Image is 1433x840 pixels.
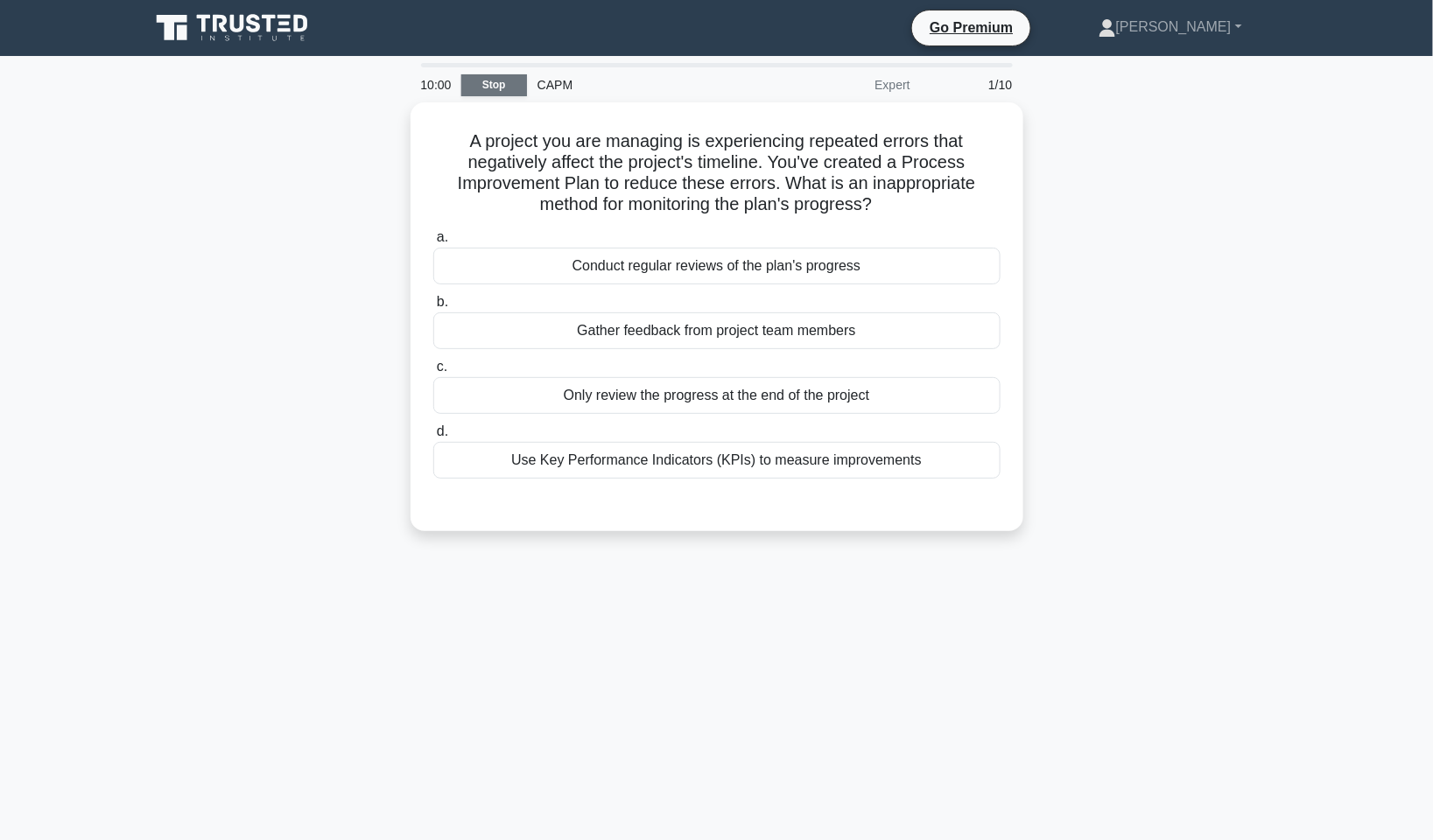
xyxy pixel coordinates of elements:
div: Expert [768,67,921,102]
a: Go Premium [919,17,1023,38]
span: d. [437,423,448,438]
div: 1/10 [921,67,1023,102]
a: Stop [461,74,527,96]
a: [PERSON_NAME] [1057,10,1284,45]
div: Gather feedback from project team members [433,312,1001,349]
span: c. [437,359,447,374]
span: a. [437,229,448,244]
div: CAPM [527,67,768,102]
div: 10:00 [411,67,461,102]
span: b. [437,294,448,309]
div: Conduct regular reviews of the plan's progress [433,248,1001,284]
div: Use Key Performance Indicators (KPIs) to measure improvements [433,442,1001,479]
div: Only review the progress at the end of the project [433,377,1001,414]
h5: A project you are managing is experiencing repeated errors that negatively affect the project's t... [432,130,1002,216]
